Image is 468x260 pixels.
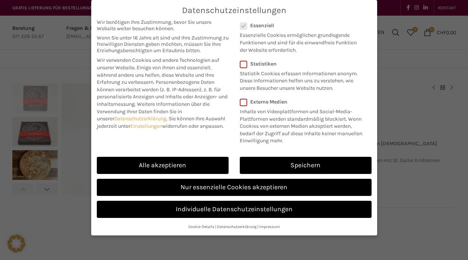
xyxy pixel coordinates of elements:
[97,115,225,129] span: Sie können Ihre Auswahl jederzeit unter widerrufen oder anpassen.
[97,79,227,107] span: Personenbezogene Daten können verarbeitet werden (z. B. IP-Adressen), z. B. für personalisierte A...
[240,61,362,67] label: Statistiken
[97,101,210,122] span: Weitere Informationen über die Verwendung Ihrer Daten finden Sie in unserer .
[97,201,372,218] a: Individuelle Datenschutzeinstellungen
[217,224,257,229] a: Datenschutzerklärung
[240,105,367,145] p: Inhalte von Videoplattformen und Social-Media-Plattformen werden standardmäßig blockiert. Wenn Co...
[240,67,362,92] p: Statistik Cookies erfassen Informationen anonym. Diese Informationen helfen uns zu verstehen, wie...
[182,6,286,15] span: Datenschutzeinstellungen
[97,19,229,32] span: Wir benötigen Ihre Zustimmung, bevor Sie unsere Website weiter besuchen können.
[97,57,219,85] span: Wir verwenden Cookies und andere Technologien auf unserer Website. Einige von ihnen sind essenzie...
[97,179,372,196] a: Nur essenzielle Cookies akzeptieren
[240,22,362,29] label: Essenziell
[97,157,229,174] a: Alle akzeptieren
[259,224,280,229] a: Impressum
[240,29,362,54] p: Essenzielle Cookies ermöglichen grundlegende Funktionen und sind für die einwandfreie Funktion de...
[240,99,367,105] label: Externe Medien
[114,115,166,122] a: Datenschutzerklärung
[130,123,162,129] a: Einstellungen
[97,35,229,54] span: Wenn Sie unter 16 Jahre alt sind und Ihre Zustimmung zu freiwilligen Diensten geben möchten, müss...
[240,157,372,174] a: Speichern
[188,224,214,229] a: Cookie-Details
